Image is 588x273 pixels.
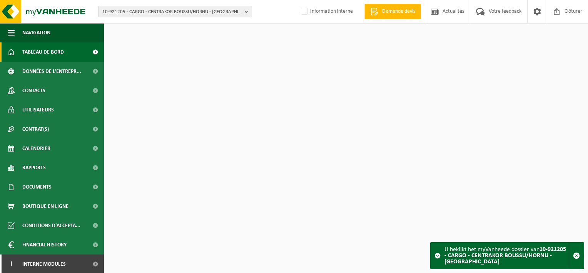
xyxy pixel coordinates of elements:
span: Données de l'entrepr... [22,62,81,81]
span: Rapports [22,158,46,177]
span: Utilisateurs [22,100,54,120]
label: Information interne [299,6,353,17]
strong: 10-921205 - CARGO - CENTRAKOR BOUSSU/HORNU - [GEOGRAPHIC_DATA] [444,246,566,265]
span: Conditions d'accepta... [22,216,80,235]
button: 10-921205 - CARGO - CENTRAKOR BOUSSU/HORNU - [GEOGRAPHIC_DATA] [98,6,252,17]
span: Contacts [22,81,45,100]
span: Calendrier [22,139,50,158]
span: Navigation [22,23,50,42]
span: Contrat(s) [22,120,49,139]
a: Demande devis [364,4,421,19]
div: U bekijkt het myVanheede dossier van [444,243,569,269]
span: Financial History [22,235,67,254]
span: Documents [22,177,52,197]
span: Tableau de bord [22,42,64,62]
span: Boutique en ligne [22,197,68,216]
span: Demande devis [380,8,417,15]
span: 10-921205 - CARGO - CENTRAKOR BOUSSU/HORNU - [GEOGRAPHIC_DATA] [102,6,242,18]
